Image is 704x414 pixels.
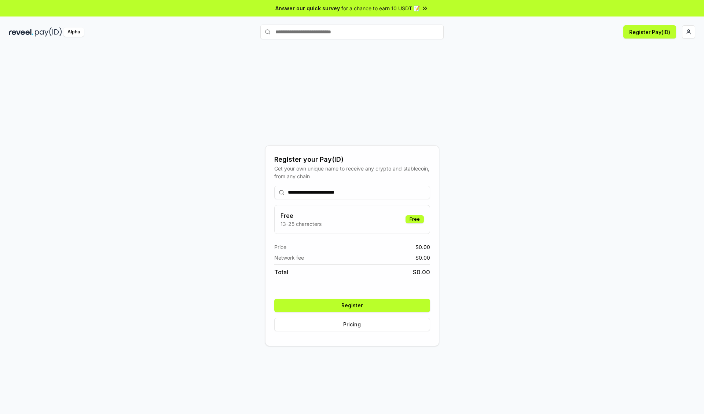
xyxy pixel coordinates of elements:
[9,28,33,37] img: reveel_dark
[274,243,286,251] span: Price
[274,254,304,261] span: Network fee
[63,28,84,37] div: Alpha
[415,254,430,261] span: $ 0.00
[274,165,430,180] div: Get your own unique name to receive any crypto and stablecoin, from any chain
[35,28,62,37] img: pay_id
[406,215,424,223] div: Free
[275,4,340,12] span: Answer our quick survey
[341,4,420,12] span: for a chance to earn 10 USDT 📝
[274,154,430,165] div: Register your Pay(ID)
[280,220,322,228] p: 13-25 characters
[274,299,430,312] button: Register
[415,243,430,251] span: $ 0.00
[274,318,430,331] button: Pricing
[280,211,322,220] h3: Free
[274,268,288,276] span: Total
[623,25,676,39] button: Register Pay(ID)
[413,268,430,276] span: $ 0.00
